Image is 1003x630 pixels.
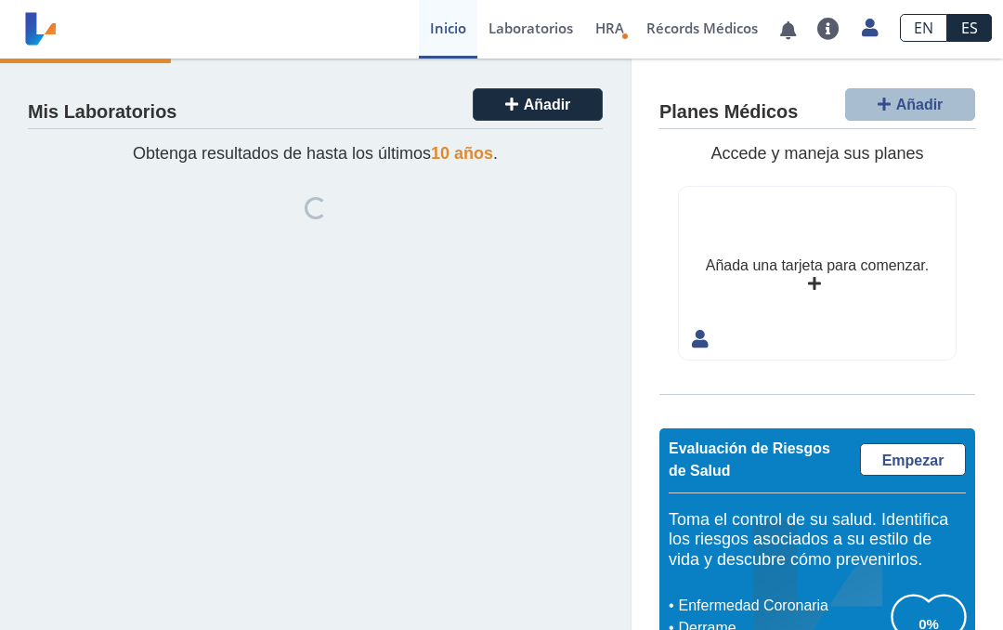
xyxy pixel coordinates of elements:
[947,14,992,42] a: ES
[706,255,929,277] div: Añada una tarjeta para comenzar.
[595,19,624,37] span: HRA
[900,14,947,42] a: EN
[673,595,892,617] li: Enfermedad Coronaria
[524,97,571,112] span: Añadir
[473,88,603,121] button: Añadir
[659,101,798,124] h4: Planes Médicos
[710,144,923,163] span: Accede y maneja sus planes
[133,144,498,163] span: Obtenga resultados de hasta los últimos .
[669,440,830,479] span: Evaluación de Riesgos de Salud
[882,453,944,468] span: Empezar
[28,101,176,124] h4: Mis Laboratorios
[896,97,944,112] span: Añadir
[845,88,975,121] button: Añadir
[431,144,493,163] span: 10 años
[669,510,966,571] h5: Toma el control de su salud. Identifica los riesgos asociados a su estilo de vida y descubre cómo...
[860,443,966,476] a: Empezar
